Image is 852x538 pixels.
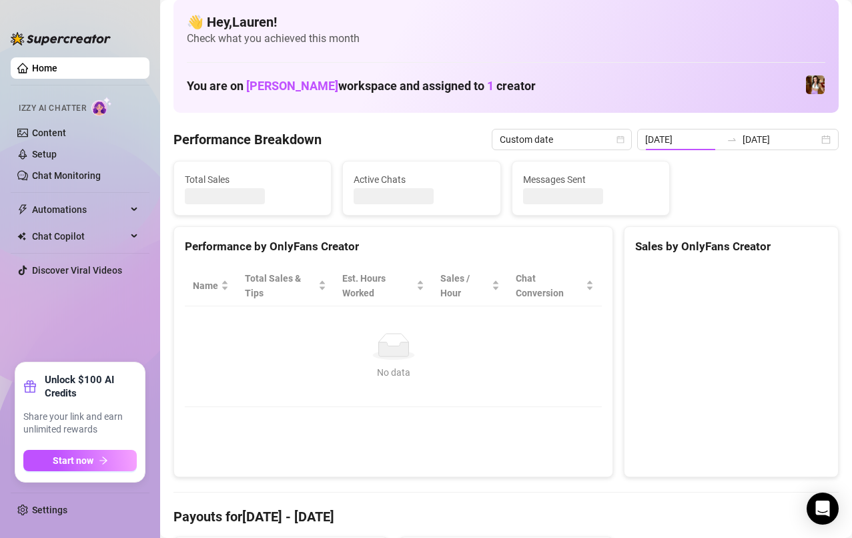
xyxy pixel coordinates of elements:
span: Share your link and earn unlimited rewards [23,411,137,437]
span: Custom date [500,129,624,150]
input: End date [743,132,819,147]
a: Discover Viral Videos [32,265,122,276]
div: Est. Hours Worked [342,271,414,300]
span: thunderbolt [17,204,28,215]
div: Performance by OnlyFans Creator [185,238,602,256]
span: Sales / Hour [440,271,489,300]
a: Settings [32,505,67,515]
span: [PERSON_NAME] [246,79,338,93]
div: No data [198,365,588,380]
h1: You are on workspace and assigned to creator [187,79,536,93]
a: Home [32,63,57,73]
span: Active Chats [354,172,489,187]
th: Name [185,266,237,306]
span: Izzy AI Chatter [19,102,86,115]
input: Start date [645,132,721,147]
span: Check what you achieved this month [187,31,825,46]
h4: Performance Breakdown [173,130,322,149]
span: Total Sales [185,172,320,187]
span: calendar [616,136,624,144]
span: Automations [32,199,127,220]
th: Chat Conversion [508,266,602,306]
button: Start nowarrow-right [23,450,137,471]
a: Setup [32,149,57,160]
img: Chat Copilot [17,232,26,241]
span: Name [193,278,218,293]
img: logo-BBDzfeDw.svg [11,32,111,45]
span: Chat Conversion [516,271,583,300]
span: Start now [53,455,93,466]
div: Open Intercom Messenger [807,493,839,525]
span: arrow-right [99,456,108,465]
h4: Payouts for [DATE] - [DATE] [173,507,839,526]
span: Chat Copilot [32,226,127,247]
strong: Unlock $100 AI Credits [45,373,137,400]
th: Sales / Hour [432,266,508,306]
img: AI Chatter [91,97,112,116]
h4: 👋 Hey, Lauren ! [187,13,825,31]
span: Total Sales & Tips [245,271,316,300]
div: Sales by OnlyFans Creator [635,238,827,256]
a: Chat Monitoring [32,170,101,181]
th: Total Sales & Tips [237,266,334,306]
a: Content [32,127,66,138]
span: gift [23,380,37,393]
span: Messages Sent [523,172,659,187]
span: 1 [487,79,494,93]
span: swap-right [727,134,737,145]
span: to [727,134,737,145]
img: Elena [806,75,825,94]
